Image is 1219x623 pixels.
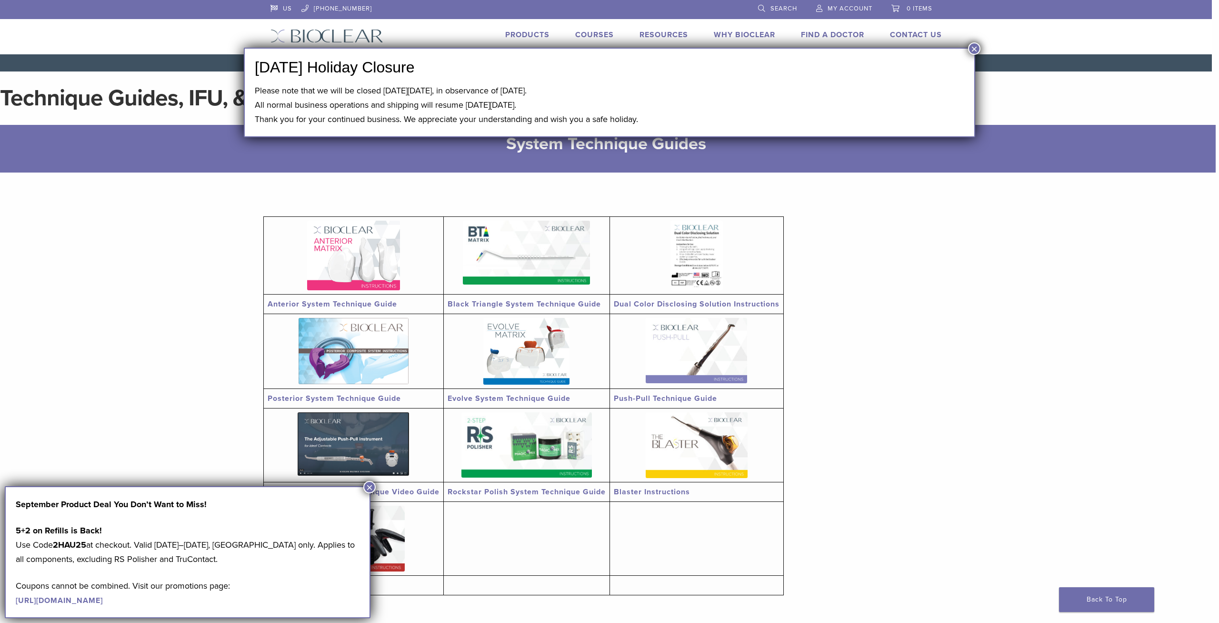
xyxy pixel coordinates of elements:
[268,299,397,309] a: Anterior System Technique Guide
[614,299,779,309] a: Dual Color Disclosing Solution Instructions
[801,30,864,40] a: Find A Doctor
[270,29,383,43] img: Bioclear
[207,133,1005,155] h2: System Technique Guides
[714,30,775,40] a: Why Bioclear
[1059,587,1154,612] a: Back To Top
[770,5,797,12] span: Search
[907,5,932,12] span: 0 items
[448,487,606,497] a: Rockstar Polish System Technique Guide
[448,299,601,309] a: Black Triangle System Technique Guide
[828,5,872,12] span: My Account
[268,394,401,403] a: Posterior System Technique Guide
[505,30,550,40] a: Products
[639,30,688,40] a: Resources
[614,394,717,403] a: Push-Pull Technique Guide
[575,30,614,40] a: Courses
[448,394,570,403] a: Evolve System Technique Guide
[614,487,690,497] a: Blaster Instructions
[890,30,942,40] a: Contact Us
